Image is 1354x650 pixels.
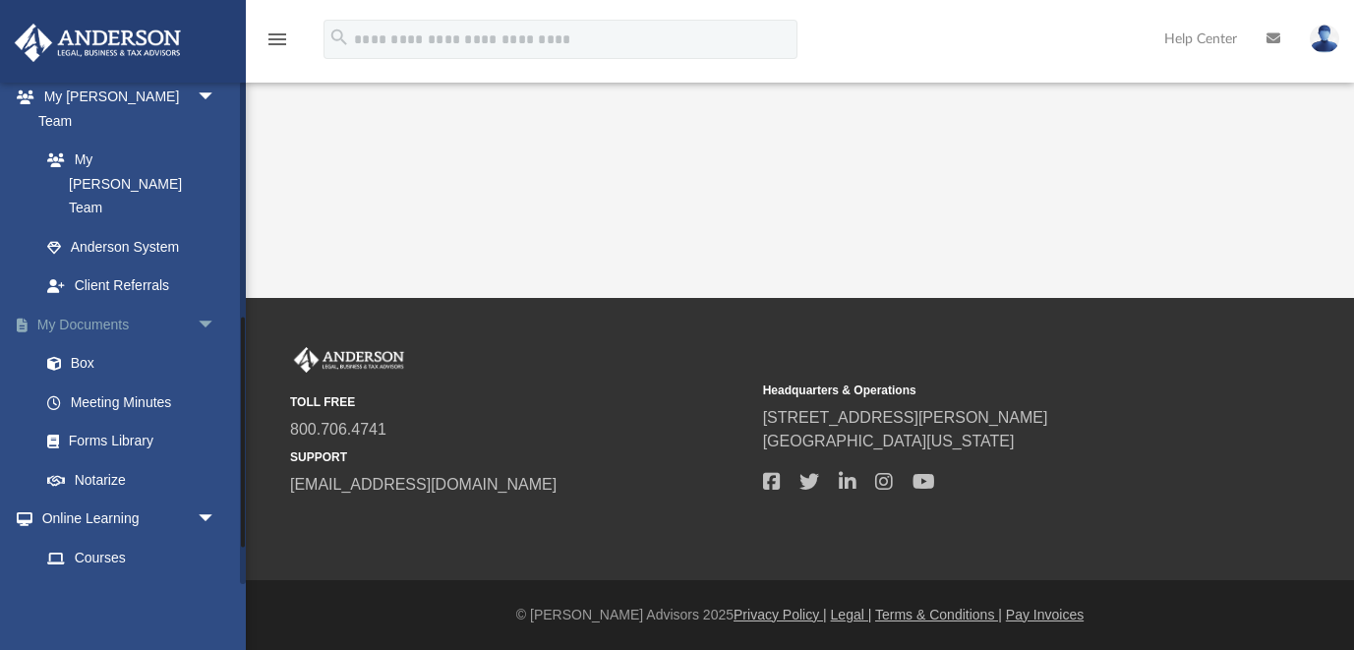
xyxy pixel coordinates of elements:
a: Notarize [28,460,246,500]
a: Client Referrals [28,266,236,306]
a: menu [265,37,289,51]
a: Online Learningarrow_drop_down [14,500,236,539]
a: [EMAIL_ADDRESS][DOMAIN_NAME] [290,476,557,493]
a: Terms & Conditions | [875,607,1002,622]
a: Courses [28,538,236,577]
a: Forms Library [28,422,236,461]
i: menu [265,28,289,51]
a: Box [28,344,236,384]
a: [GEOGRAPHIC_DATA][US_STATE] [763,433,1015,449]
a: Privacy Policy | [734,607,827,622]
a: 800.706.4741 [290,421,386,438]
small: TOLL FREE [290,393,749,411]
a: My Documentsarrow_drop_down [14,305,246,344]
a: Anderson System [28,227,236,266]
a: My [PERSON_NAME] Team [28,141,226,228]
small: Headquarters & Operations [763,382,1222,399]
span: arrow_drop_down [197,305,236,345]
a: Meeting Minutes [28,383,246,422]
small: SUPPORT [290,448,749,466]
i: search [328,27,350,48]
span: arrow_drop_down [197,78,236,118]
a: Pay Invoices [1006,607,1084,622]
span: arrow_drop_down [197,500,236,540]
a: [STREET_ADDRESS][PERSON_NAME] [763,409,1048,426]
img: User Pic [1310,25,1339,53]
a: My [PERSON_NAME] Teamarrow_drop_down [14,78,236,141]
img: Anderson Advisors Platinum Portal [290,347,408,373]
a: Video Training [28,577,226,617]
a: Legal | [831,607,872,622]
img: Anderson Advisors Platinum Portal [9,24,187,62]
div: © [PERSON_NAME] Advisors 2025 [246,605,1354,625]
